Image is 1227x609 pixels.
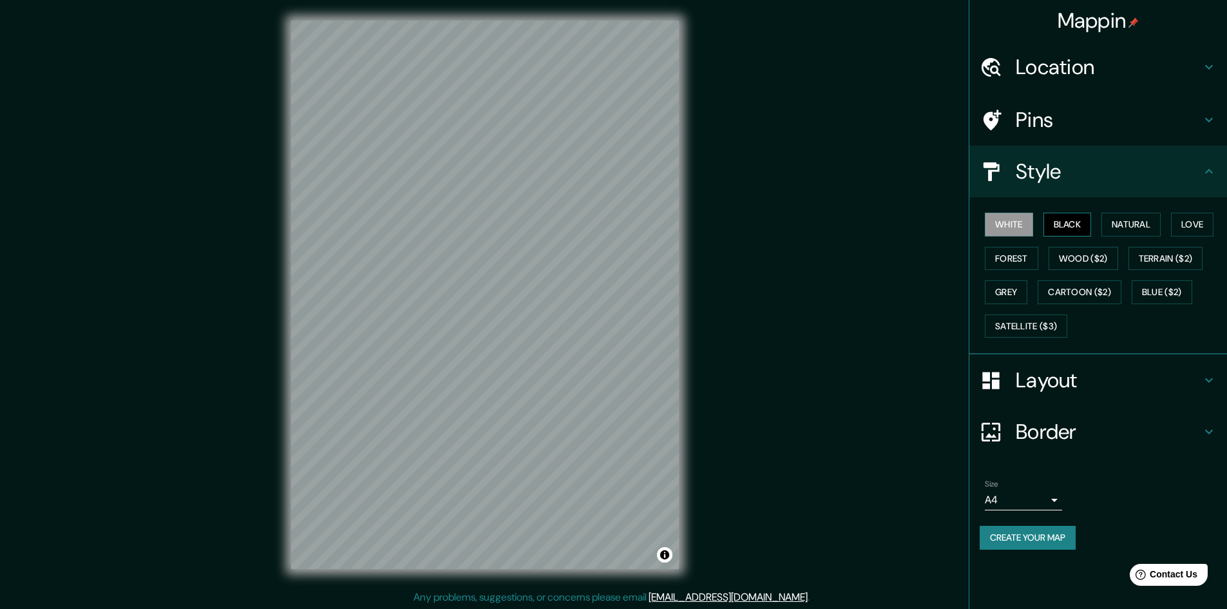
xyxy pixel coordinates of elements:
[985,479,998,490] label: Size
[969,354,1227,406] div: Layout
[1016,159,1201,184] h4: Style
[969,94,1227,146] div: Pins
[1016,367,1201,393] h4: Layout
[414,590,810,605] p: Any problems, suggestions, or concerns please email .
[1128,247,1203,271] button: Terrain ($2)
[985,280,1027,304] button: Grey
[1038,280,1121,304] button: Cartoon ($2)
[1058,8,1139,34] h4: Mappin
[985,213,1033,237] button: White
[649,590,808,604] a: [EMAIL_ADDRESS][DOMAIN_NAME]
[1043,213,1092,237] button: Black
[810,590,812,605] div: .
[969,146,1227,197] div: Style
[1049,247,1118,271] button: Wood ($2)
[1128,17,1139,28] img: pin-icon.png
[985,490,1062,510] div: A4
[1171,213,1213,237] button: Love
[657,547,672,563] button: Toggle attribution
[1016,54,1201,80] h4: Location
[291,21,679,569] canvas: Map
[980,526,1076,550] button: Create your map
[1132,280,1192,304] button: Blue ($2)
[985,314,1067,338] button: Satellite ($3)
[969,41,1227,93] div: Location
[969,406,1227,458] div: Border
[1016,107,1201,133] h4: Pins
[1112,559,1213,595] iframe: Help widget launcher
[1101,213,1161,237] button: Natural
[985,247,1038,271] button: Forest
[812,590,814,605] div: .
[1016,419,1201,445] h4: Border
